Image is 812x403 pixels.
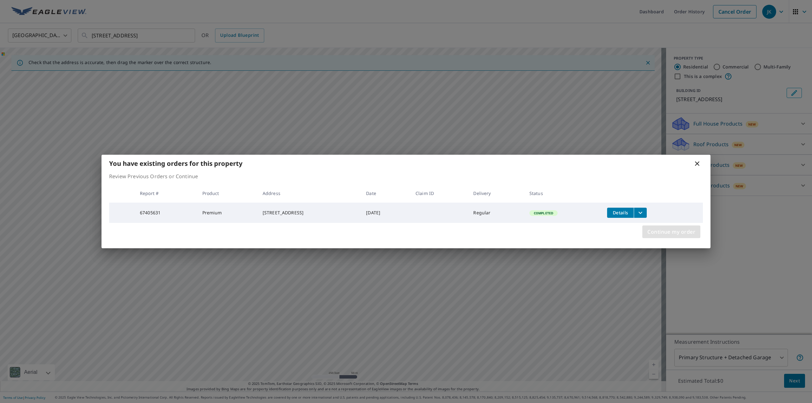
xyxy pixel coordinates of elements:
span: Details [611,210,630,216]
th: Date [361,184,410,203]
b: You have existing orders for this property [109,159,242,168]
th: Product [197,184,258,203]
p: Review Previous Orders or Continue [109,172,703,180]
span: Continue my order [647,227,695,236]
th: Claim ID [410,184,468,203]
th: Report # [135,184,197,203]
th: Status [524,184,602,203]
th: Address [258,184,361,203]
td: [DATE] [361,203,410,223]
button: detailsBtn-67405631 [607,208,634,218]
button: filesDropdownBtn-67405631 [634,208,647,218]
td: 67405631 [135,203,197,223]
span: Completed [530,211,557,215]
th: Delivery [468,184,524,203]
div: [STREET_ADDRESS] [263,210,356,216]
td: Regular [468,203,524,223]
td: Premium [197,203,258,223]
button: Continue my order [642,225,700,238]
